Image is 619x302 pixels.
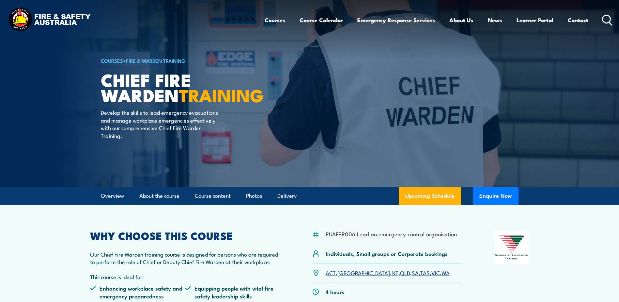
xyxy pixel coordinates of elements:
[101,57,262,64] h6: >
[326,250,448,257] p: Individuals, Small groups or Corporate bookings
[90,250,281,266] p: Our Chief Fire Warden training course is designed for persons who are required to perform the rol...
[420,269,430,277] a: TAS
[139,187,179,205] a: About the course
[195,187,231,205] a: Course content
[101,187,124,205] a: Overview
[326,288,345,295] p: 4 hours
[326,230,457,238] li: PUAFER006 Lead an emergency control organisation
[400,269,410,277] a: QLD
[277,187,297,205] a: Delivery
[568,11,588,29] a: Contact
[392,269,398,277] a: NT
[90,284,185,300] li: Enhancing workplace safety and emergency preparedness
[246,187,262,205] a: Photos
[101,72,262,102] h1: Chief Fire Warden
[399,187,461,205] a: Upcoming Schedule
[441,269,450,277] a: WA
[101,109,220,139] p: Develop the skills to lead emergency evacuations and manage workplace emergencies effectively wit...
[337,269,390,277] a: [GEOGRAPHIC_DATA]
[326,269,450,277] p: , , , , , , ,
[412,269,419,277] a: SA
[90,273,281,280] p: This course is ideal for:
[449,11,473,29] a: About Us
[300,11,343,29] a: Course Calendar
[431,269,440,277] a: VIC
[265,11,285,29] a: Courses
[90,231,281,240] h2: WHY CHOOSE THIS COURSE
[101,57,123,64] a: COURSES
[179,81,264,108] strong: TRAINING
[185,284,280,300] li: Equipping people with vital fire safety leadership skills
[126,57,185,64] a: Fire & Warden Training
[326,269,336,277] a: ACT
[473,187,518,205] button: Enquire Now
[488,11,502,29] a: News
[517,11,553,29] a: Learner Portal
[357,11,435,29] a: Emergency Response Services
[494,231,529,264] img: Nationally Recognised Training logo.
